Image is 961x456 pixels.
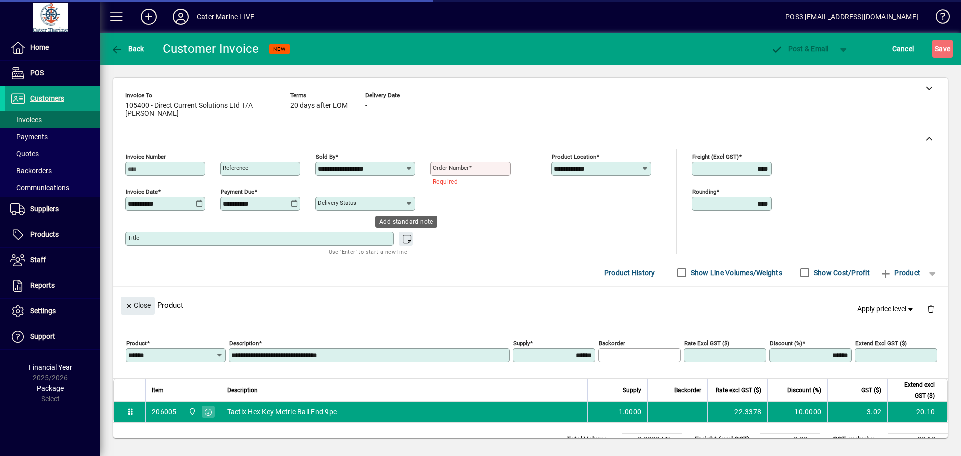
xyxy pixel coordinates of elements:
[375,216,437,228] div: Add standard note
[600,264,659,282] button: Product History
[316,153,335,160] mat-label: Sold by
[513,340,530,347] mat-label: Supply
[684,340,729,347] mat-label: Rate excl GST ($)
[223,164,248,171] mat-label: Reference
[928,2,948,35] a: Knowledge Base
[30,307,56,315] span: Settings
[30,230,59,238] span: Products
[604,265,655,281] span: Product History
[875,264,925,282] button: Product
[152,407,177,417] div: 206005
[10,133,48,141] span: Payments
[30,256,46,264] span: Staff
[766,40,834,58] button: Post & Email
[5,273,100,298] a: Reports
[227,407,337,417] span: Tactix Hex Key Metric Ball End 9pc
[5,162,100,179] a: Backorders
[227,385,258,396] span: Description
[828,433,888,445] td: GST exclusive
[771,45,829,53] span: ost & Email
[128,234,139,241] mat-label: Title
[692,153,739,160] mat-label: Freight (excl GST)
[318,199,356,206] mat-label: Delivery status
[5,128,100,145] a: Payments
[290,102,348,110] span: 20 days after EOM
[855,340,907,347] mat-label: Extend excl GST ($)
[5,222,100,247] a: Products
[599,340,625,347] mat-label: Backorder
[113,287,948,323] div: Product
[108,40,147,58] button: Back
[623,385,641,396] span: Supply
[433,164,469,171] mat-label: Order number
[111,45,144,53] span: Back
[785,9,918,25] div: POS3 [EMAIL_ADDRESS][DOMAIN_NAME]
[5,299,100,324] a: Settings
[126,340,147,347] mat-label: Product
[5,145,100,162] a: Quotes
[767,402,827,422] td: 10.0000
[760,433,820,445] td: 0.00
[770,340,802,347] mat-label: Discount (%)
[5,248,100,273] a: Staff
[853,300,919,318] button: Apply price level
[787,385,821,396] span: Discount (%)
[892,41,914,57] span: Cancel
[165,8,197,26] button: Profile
[30,281,55,289] span: Reports
[714,407,761,417] div: 22.3378
[5,324,100,349] a: Support
[29,363,72,371] span: Financial Year
[30,94,64,102] span: Customers
[552,153,596,160] mat-label: Product location
[10,116,42,124] span: Invoices
[133,8,165,26] button: Add
[221,188,254,195] mat-label: Payment due
[273,46,286,52] span: NEW
[433,176,503,186] mat-error: Required
[887,402,947,422] td: 20.10
[100,40,155,58] app-page-header-button: Back
[827,402,887,422] td: 3.02
[5,179,100,196] a: Communications
[121,297,155,315] button: Close
[562,433,622,445] td: Total Volume
[163,41,259,57] div: Customer Invoice
[894,379,935,401] span: Extend excl GST ($)
[10,167,52,175] span: Backorders
[857,304,915,314] span: Apply price level
[788,45,793,53] span: P
[30,69,44,77] span: POS
[126,153,166,160] mat-label: Invoice number
[935,45,939,53] span: S
[5,111,100,128] a: Invoices
[186,406,197,417] span: Cater Marine
[888,433,948,445] td: 20.10
[126,188,158,195] mat-label: Invoice date
[935,41,950,57] span: ave
[5,197,100,222] a: Suppliers
[890,40,917,58] button: Cancel
[229,340,259,347] mat-label: Description
[622,433,682,445] td: 0.0000 M³
[5,61,100,86] a: POS
[861,385,881,396] span: GST ($)
[692,188,716,195] mat-label: Rounding
[125,102,275,118] span: 105400 - Direct Current Solutions Ltd T/A [PERSON_NAME]
[919,304,943,313] app-page-header-button: Delete
[674,385,701,396] span: Backorder
[152,385,164,396] span: Item
[30,205,59,213] span: Suppliers
[10,150,39,158] span: Quotes
[619,407,642,417] span: 1.0000
[37,384,64,392] span: Package
[689,268,782,278] label: Show Line Volumes/Weights
[197,9,254,25] div: Cater Marine LIVE
[5,35,100,60] a: Home
[932,40,953,58] button: Save
[329,246,407,257] mat-hint: Use 'Enter' to start a new line
[30,43,49,51] span: Home
[30,332,55,340] span: Support
[118,301,157,310] app-page-header-button: Close
[880,265,920,281] span: Product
